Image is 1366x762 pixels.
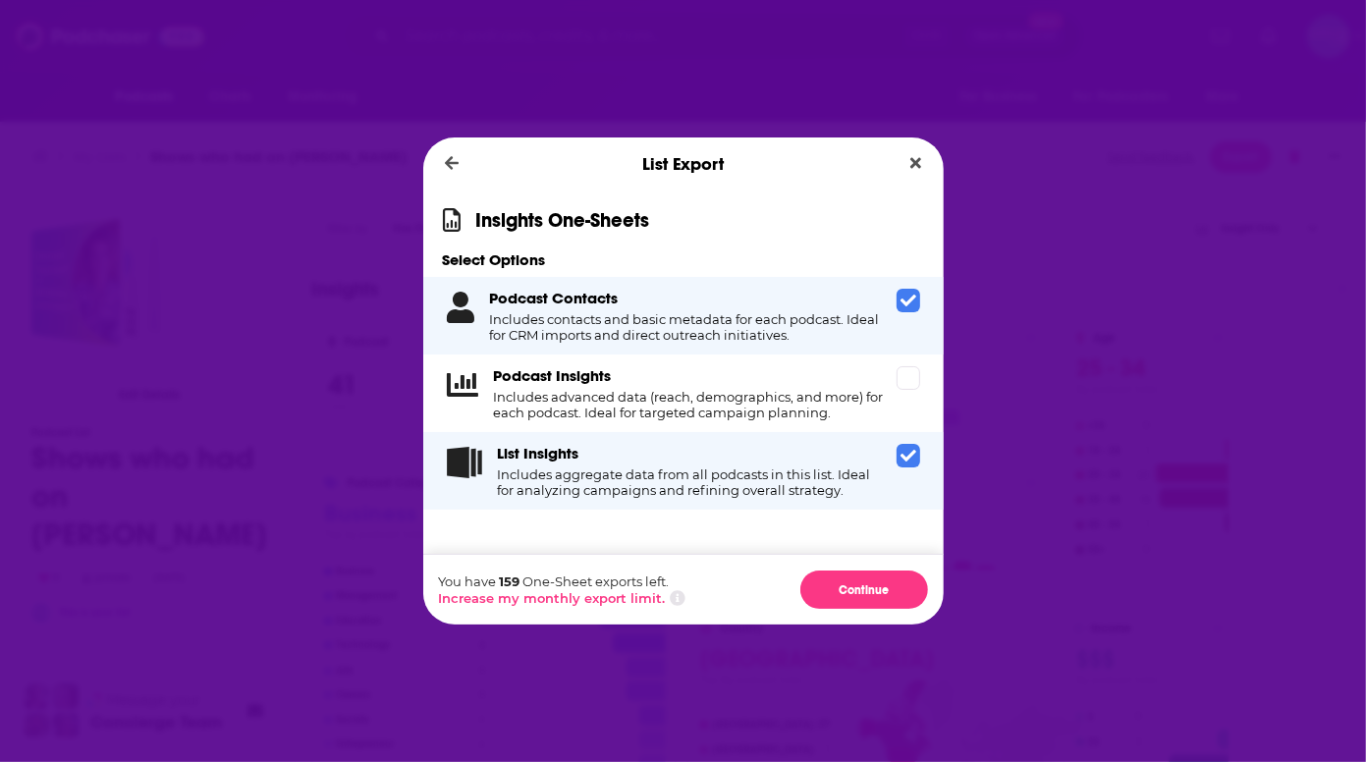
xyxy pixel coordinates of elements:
[498,444,579,463] h3: List Insights
[498,466,889,498] h4: Includes aggregate data from all podcasts in this list. Ideal for analyzing campaigns and refinin...
[494,366,612,385] h3: Podcast Insights
[500,573,520,589] span: 159
[439,590,666,606] button: Increase my monthly export limit.
[423,250,944,269] h3: Select Options
[439,573,685,589] p: You have One-Sheet exports left.
[494,389,889,420] h4: Includes advanced data (reach, demographics, and more) for each podcast. Ideal for targeted campa...
[490,289,619,307] h3: Podcast Contacts
[800,571,928,609] button: Continue
[490,311,889,343] h4: Includes contacts and basic metadata for each podcast. Ideal for CRM imports and direct outreach ...
[423,137,944,190] div: List Export
[476,208,650,233] h1: Insights One-Sheets
[902,151,929,176] button: Close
